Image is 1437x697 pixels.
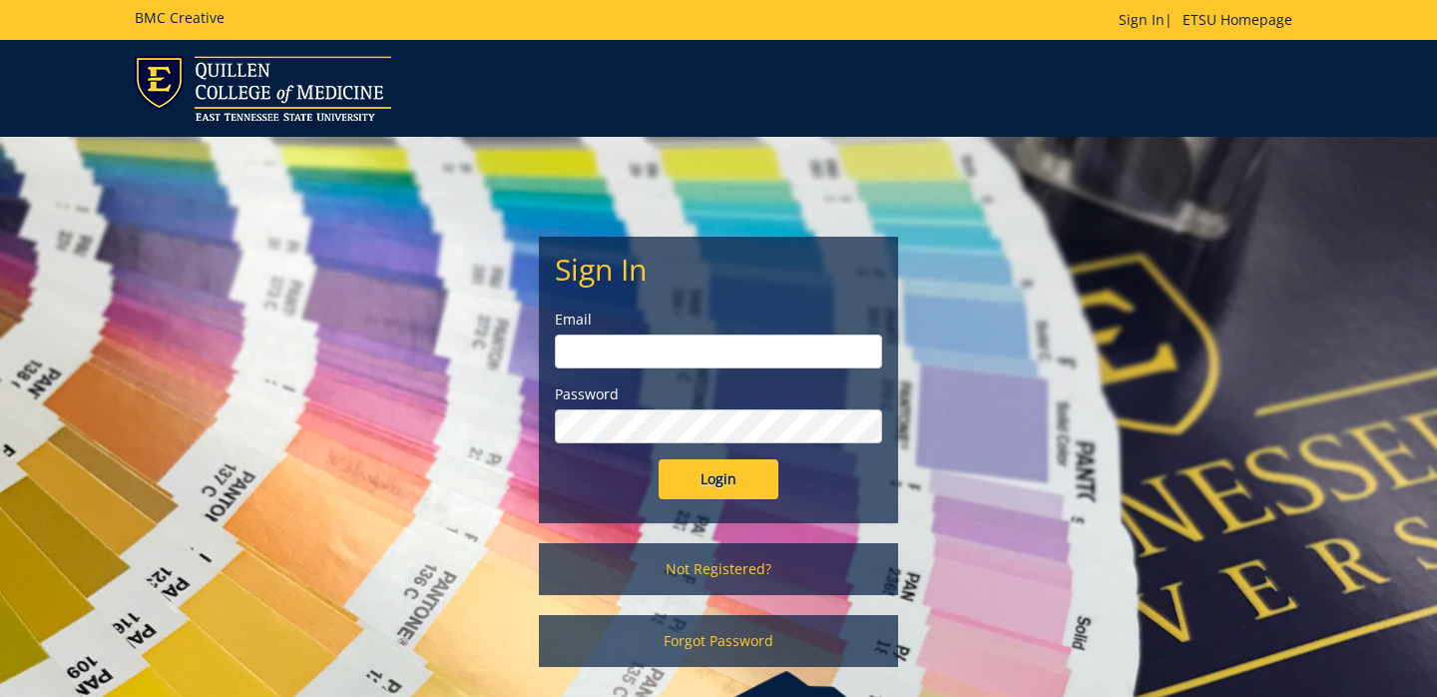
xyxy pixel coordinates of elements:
p: | [1119,10,1302,30]
label: Email [555,310,882,330]
a: ETSU Homepage [1173,10,1302,29]
h2: Sign In [555,253,882,286]
a: Not Registered? [539,543,898,595]
a: Sign In [1119,10,1165,29]
img: ETSU logo [135,56,391,121]
input: Login [659,459,778,499]
a: Forgot Password [539,615,898,667]
h5: BMC Creative [135,10,225,25]
label: Password [555,384,882,404]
